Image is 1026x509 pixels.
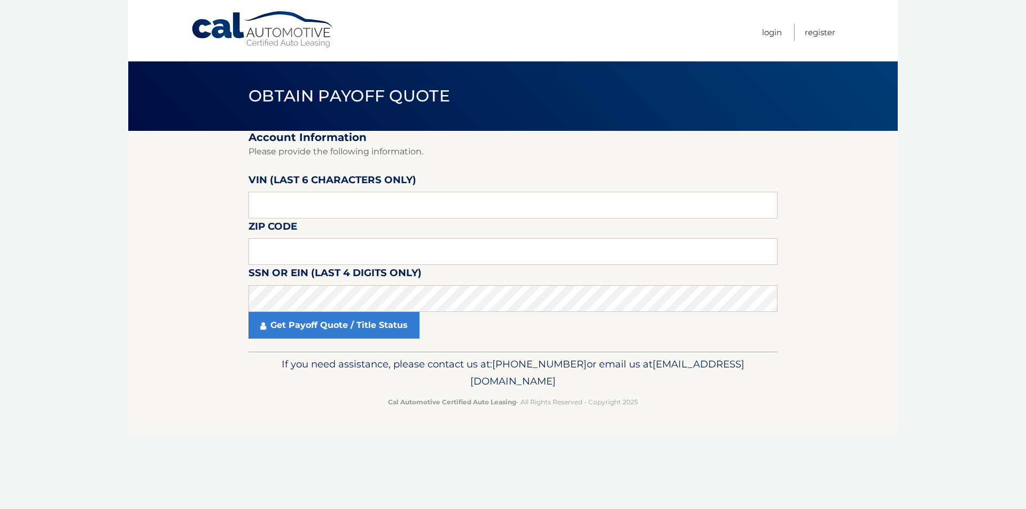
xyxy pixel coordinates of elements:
label: SSN or EIN (last 4 digits only) [248,265,422,285]
a: Register [805,24,835,41]
label: Zip Code [248,218,297,238]
strong: Cal Automotive Certified Auto Leasing [388,398,516,406]
a: Cal Automotive [191,11,335,49]
span: [PHONE_NUMBER] [492,358,587,370]
h2: Account Information [248,131,778,144]
p: Please provide the following information. [248,144,778,159]
a: Login [762,24,782,41]
p: If you need assistance, please contact us at: or email us at [255,356,771,390]
span: Obtain Payoff Quote [248,86,450,106]
label: VIN (last 6 characters only) [248,172,416,192]
a: Get Payoff Quote / Title Status [248,312,419,339]
p: - All Rights Reserved - Copyright 2025 [255,396,771,408]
